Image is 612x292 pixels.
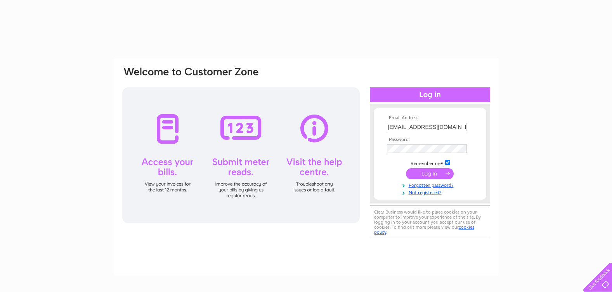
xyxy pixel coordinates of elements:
div: Clear Business would like to place cookies on your computer to improve your experience of the sit... [370,205,490,239]
th: Password: [385,137,475,143]
input: Submit [406,168,454,179]
a: cookies policy [374,224,474,235]
img: npw-badge-icon-locked.svg [458,146,464,152]
td: Remember me? [385,159,475,167]
a: Forgotten password? [387,181,475,188]
th: Email Address: [385,115,475,121]
img: npw-badge-icon-locked.svg [458,124,464,130]
a: Not registered? [387,188,475,196]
